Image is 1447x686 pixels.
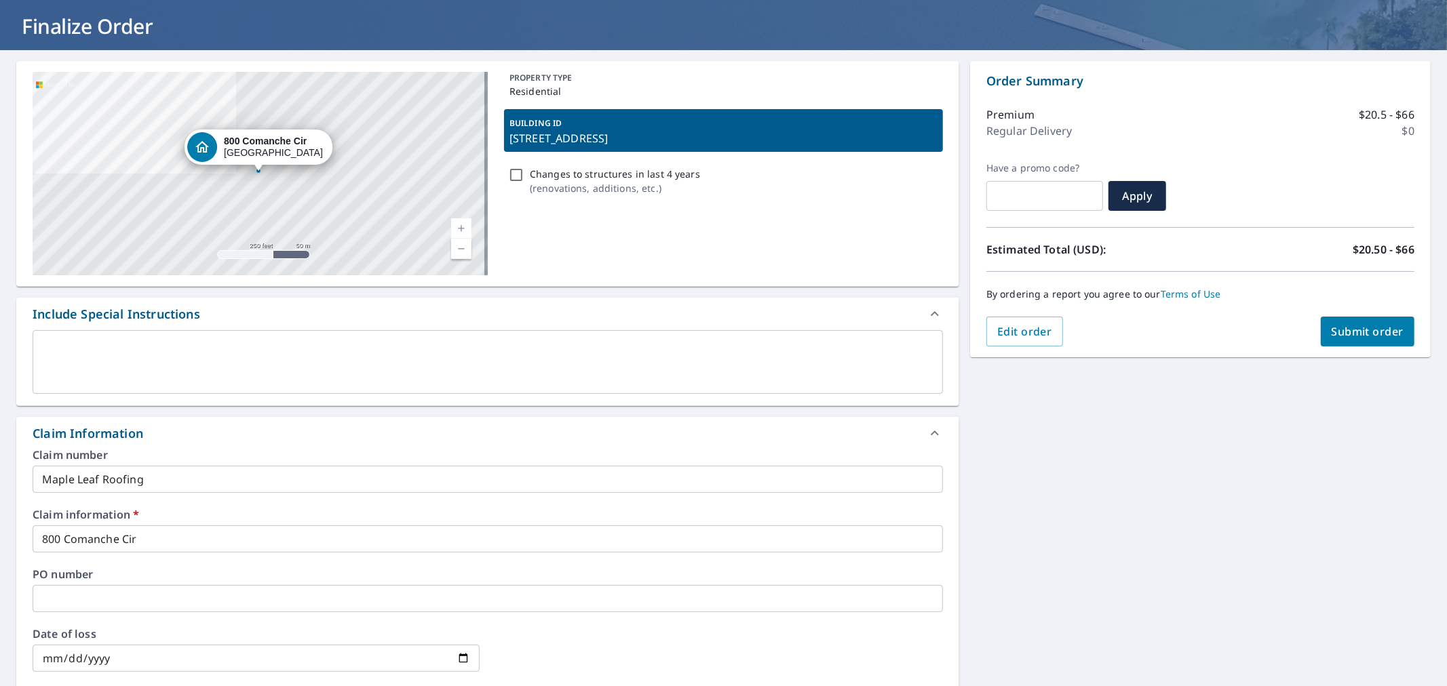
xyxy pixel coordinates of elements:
div: Claim Information [33,424,143,443]
p: [STREET_ADDRESS] [509,130,938,146]
label: Claim number [33,449,943,460]
p: BUILDING ID [509,117,562,129]
a: Current Level 17, Zoom In [451,218,471,239]
div: Include Special Instructions [33,305,200,323]
label: Date of loss [33,628,480,639]
p: Premium [986,106,1035,123]
p: PROPERTY TYPE [509,72,938,84]
span: Edit order [997,324,1052,339]
button: Apply [1108,181,1166,211]
a: Terms of Use [1161,287,1221,300]
p: By ordering a report you agree to our [986,288,1414,300]
strong: 800 Comanche Cir [224,136,307,146]
p: Estimated Total (USD): [986,241,1201,258]
span: Submit order [1332,324,1404,339]
div: [GEOGRAPHIC_DATA] [224,136,323,159]
div: Dropped pin, building 1, Residential property, 800 Comanche Cir Lexington, KY 40503 [185,129,332,171]
p: Regular Delivery [986,123,1072,139]
label: PO number [33,569,943,580]
a: Current Level 17, Zoom Out [451,239,471,259]
div: Include Special Instructions [16,298,959,330]
p: Order Summary [986,72,1414,90]
p: $0 [1402,123,1414,139]
label: Have a promo code? [986,162,1103,174]
button: Edit order [986,317,1063,346]
h1: Finalize Order [16,12,1431,40]
label: Claim information [33,509,943,520]
p: Changes to structures in last 4 years [530,167,700,181]
p: ( renovations, additions, etc. ) [530,181,700,195]
p: $20.50 - $66 [1353,241,1414,258]
div: Claim Information [16,417,959,449]
p: $20.5 - $66 [1359,106,1414,123]
p: Residential [509,84,938,98]
span: Apply [1119,188,1155,203]
button: Submit order [1321,317,1415,346]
